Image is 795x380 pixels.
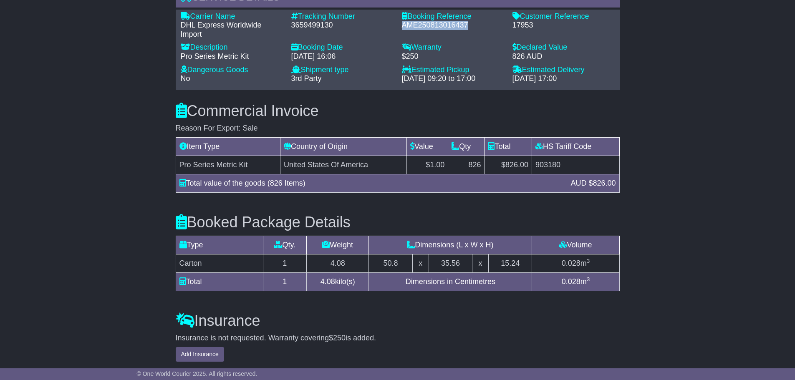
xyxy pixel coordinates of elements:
div: Estimated Pickup [402,65,504,75]
td: Volume [532,236,619,254]
td: 1 [263,272,307,291]
td: 15.24 [488,254,532,272]
div: Tracking Number [291,12,394,21]
div: Estimated Delivery [512,65,615,75]
div: Declared Value [512,43,615,52]
div: Insurance is not requested. Warranty covering is added. [176,334,620,343]
td: Qty. [263,236,307,254]
div: 826 AUD [512,52,615,61]
td: $1.00 [407,156,448,174]
sup: 3 [587,276,590,282]
div: [DATE] 16:06 [291,52,394,61]
span: $250 [329,334,346,342]
div: AME250813016437 [402,21,504,30]
td: Country of Origin [280,138,406,156]
td: Dimensions (L x W x H) [369,236,532,254]
td: Pro Series Metric Kit [176,156,280,174]
td: Value [407,138,448,156]
div: Warranty [402,43,504,52]
td: Dimensions in Centimetres [369,272,532,291]
td: m [532,272,619,291]
td: $826.00 [485,156,532,174]
td: Qty [448,138,485,156]
td: HS Tariff Code [532,138,619,156]
td: Type [176,236,263,254]
div: $250 [402,52,504,61]
td: 826 [448,156,485,174]
span: © One World Courier 2025. All rights reserved. [137,370,257,377]
td: x [412,254,429,272]
span: 0.028 [562,277,580,286]
h3: Commercial Invoice [176,103,620,119]
td: 35.56 [429,254,472,272]
div: Description [181,43,283,52]
span: 4.08 [321,277,335,286]
div: 17953 [512,21,615,30]
div: 3659499130 [291,21,394,30]
td: x [472,254,489,272]
div: Reason For Export: Sale [176,124,620,133]
h3: Insurance [176,312,620,329]
button: Add Insurance [176,347,224,362]
td: United States Of America [280,156,406,174]
td: Total [176,272,263,291]
div: Customer Reference [512,12,615,21]
h3: Booked Package Details [176,214,620,231]
div: Dangerous Goods [181,65,283,75]
span: 3rd Party [291,74,322,83]
span: No [181,74,190,83]
td: m [532,254,619,272]
div: [DATE] 09:20 to 17:00 [402,74,504,83]
sup: 3 [587,258,590,264]
td: 4.08 [307,254,369,272]
td: Total [485,138,532,156]
div: Shipment type [291,65,394,75]
div: DHL Express Worldwide Import [181,21,283,39]
span: 0.028 [562,259,580,267]
div: Total value of the goods (826 Items) [175,178,567,189]
div: AUD $826.00 [566,178,620,189]
div: Pro Series Metric Kit [181,52,283,61]
div: [DATE] 17:00 [512,74,615,83]
div: Booking Date [291,43,394,52]
td: kilo(s) [307,272,369,291]
td: 903180 [532,156,619,174]
td: Weight [307,236,369,254]
div: Booking Reference [402,12,504,21]
div: Carrier Name [181,12,283,21]
td: 1 [263,254,307,272]
td: 50.8 [369,254,413,272]
td: Item Type [176,138,280,156]
td: Carton [176,254,263,272]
